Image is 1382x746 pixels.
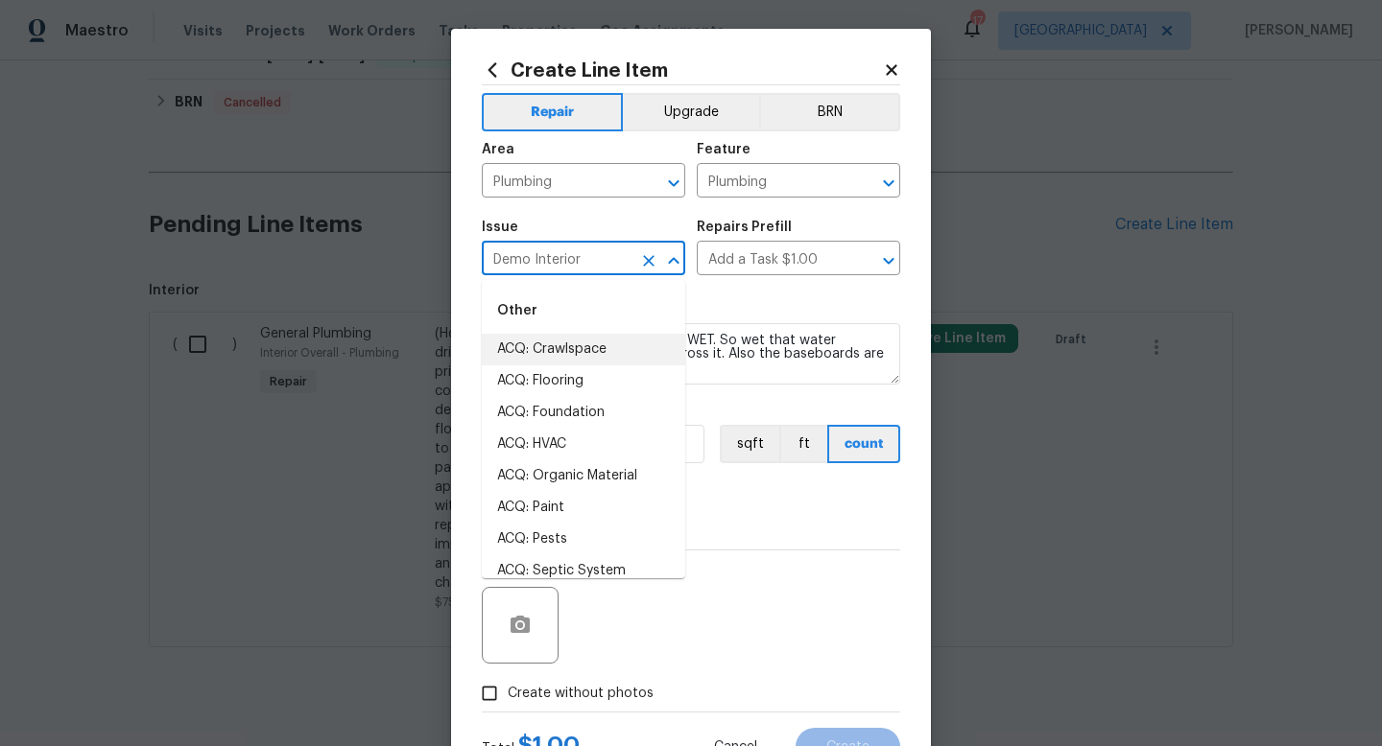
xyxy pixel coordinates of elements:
[482,143,514,156] h5: Area
[482,59,883,81] h2: Create Line Item
[482,429,685,460] li: ACQ: HVAC
[875,170,902,197] button: Open
[482,334,685,365] li: ACQ: Crawlspace
[508,684,654,704] span: Create without photos
[482,397,685,429] li: ACQ: Foundation
[660,247,687,274] button: Close
[697,221,792,234] h5: Repairs Prefill
[827,425,900,463] button: count
[623,93,760,131] button: Upgrade
[697,143,751,156] h5: Feature
[482,365,685,397] li: ACQ: Flooring
[875,247,902,274] button: Open
[482,323,900,385] textarea: The carpet in the basement is WET. So wet that water squishes up when you walk across it. Also th...
[660,170,687,197] button: Open
[482,221,518,234] h5: Issue
[759,93,900,131] button: BRN
[482,288,685,334] div: Other
[482,555,685,587] li: ACQ: Septic System
[482,492,685,524] li: ACQ: Paint
[720,425,779,463] button: sqft
[482,460,685,492] li: ACQ: Organic Material
[482,524,685,555] li: ACQ: Pests
[779,425,827,463] button: ft
[482,93,623,131] button: Repair
[635,247,662,274] button: Clear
